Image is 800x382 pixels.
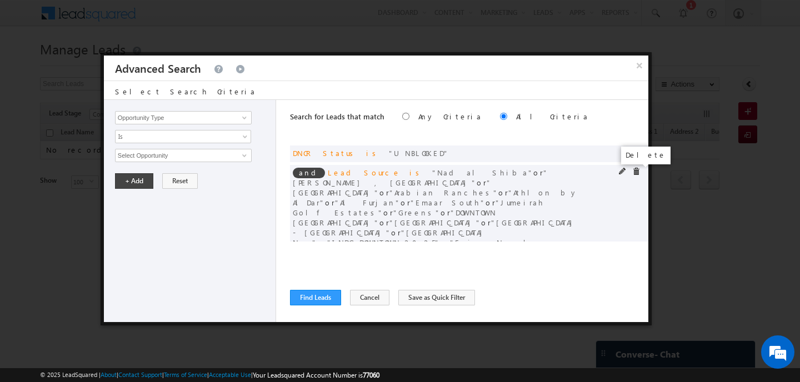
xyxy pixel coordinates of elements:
span: Lead Source [328,168,401,177]
a: About [101,371,117,378]
span: Emaar South [411,198,486,207]
h3: Advanced Search [115,56,201,81]
span: Search for Leads that match [290,112,384,121]
span: [GEOGRAPHIC_DATA] [389,218,481,227]
span: Athlon by AlDar [293,188,578,207]
span: Your Leadsquared Account Number is [253,371,379,379]
a: Show All Items [236,150,250,161]
img: d_60004797649_company_0_60004797649 [19,58,47,73]
span: © 2025 LeadSquared | | | | | [40,370,379,380]
a: Show All Items [236,112,250,123]
span: is [409,168,423,177]
span: Jumeirah Golf Estates [293,198,544,217]
a: Contact Support [118,371,162,378]
button: Reset [162,173,198,189]
input: Type to Search [115,149,252,162]
input: Type to Search [115,111,252,124]
span: Al Furjan [335,198,401,207]
span: [PERSON_NAME] , [GEOGRAPHIC_DATA] [293,168,548,187]
em: Start Chat [151,299,202,314]
button: Cancel [350,290,389,305]
div: Minimize live chat window [182,6,209,32]
label: All Criteria [516,112,589,121]
button: × [631,56,648,75]
span: [GEOGRAPHIC_DATA] [293,178,492,197]
a: Is [115,130,251,143]
button: + Add [115,173,153,189]
span: DNCR Status [293,148,357,158]
div: Chat with us now [58,58,187,73]
label: Any Criteria [418,112,482,121]
div: Delete [621,147,671,164]
textarea: Type your message and hit 'Enter' [14,103,203,289]
span: Greens [393,208,441,217]
a: Terms of Service [164,371,207,378]
span: and [293,168,325,178]
span: [GEOGRAPHIC_DATA] - [GEOGRAPHIC_DATA] [293,218,578,237]
span: Is [116,132,236,142]
span: 77060 [363,371,379,379]
span: UNBLOCKED [389,148,449,158]
button: Save as Quick Filter [398,290,475,305]
span: [GEOGRAPHIC_DATA] New [293,228,488,247]
span: INDG_DOWNTOWN_2025 [327,238,440,247]
span: DOWNTOWN [GEOGRAPHIC_DATA] [293,208,496,227]
span: Nad al Shiba [432,168,533,177]
span: is [366,148,380,158]
button: Find Leads [290,290,341,305]
a: Acceptable Use [209,371,251,378]
span: Arabian Ranches [389,188,498,197]
span: Select Search Criteria [115,87,256,96]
